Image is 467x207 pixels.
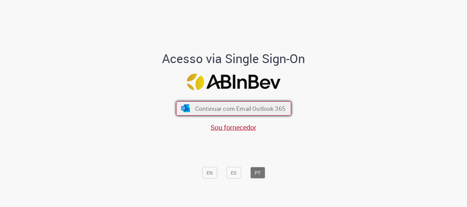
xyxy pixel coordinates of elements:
a: Sou fornecedor [211,123,256,132]
img: ícone Azure/Microsoft 360 [181,105,190,112]
span: Continuar com Email Outlook 365 [195,105,285,113]
button: PT [250,167,265,179]
button: ES [226,167,241,179]
img: Logo ABInBev [187,74,280,90]
button: EN [202,167,217,179]
h1: Acesso via Single Sign-On [139,52,329,65]
button: ícone Azure/Microsoft 360 Continuar com Email Outlook 365 [176,101,291,116]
